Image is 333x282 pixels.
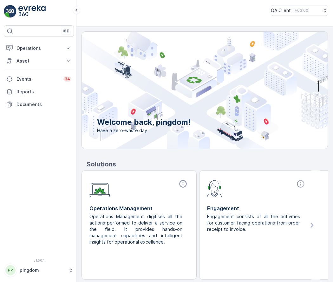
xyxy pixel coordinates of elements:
p: pingdom [20,267,65,273]
img: logo [4,5,16,18]
p: ( +03:00 ) [293,8,310,13]
p: Operations [16,45,61,51]
button: PPpingdom [4,264,74,277]
button: Operations [4,42,74,55]
button: QA Client(+03:00) [271,5,328,16]
p: Asset [16,58,61,64]
span: Have a zero-waste day [97,127,191,134]
p: Operations Management [89,205,189,212]
img: module-icon [89,179,110,198]
a: Documents [4,98,74,111]
a: Reports [4,85,74,98]
p: Welcome back, pingdom! [97,117,191,127]
p: Documents [16,101,71,108]
p: Reports [16,89,71,95]
img: module-icon [207,179,222,197]
p: 34 [65,77,70,82]
p: Engagement consists of all the activities for customer facing operations from order receipt to in... [207,213,301,232]
span: v 1.50.1 [4,258,74,262]
p: Engagement [207,205,306,212]
button: Asset [4,55,74,67]
p: QA Client [271,7,291,14]
p: Events [16,76,60,82]
p: ⌘B [63,29,69,34]
p: Operations Management digitises all the actions performed to deliver a service on the field. It p... [89,213,184,245]
div: PP [5,265,16,275]
a: Events34 [4,73,74,85]
img: logo_light-DOdMpM7g.png [18,5,46,18]
p: Solutions [87,159,328,169]
img: city illustration [53,32,328,149]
